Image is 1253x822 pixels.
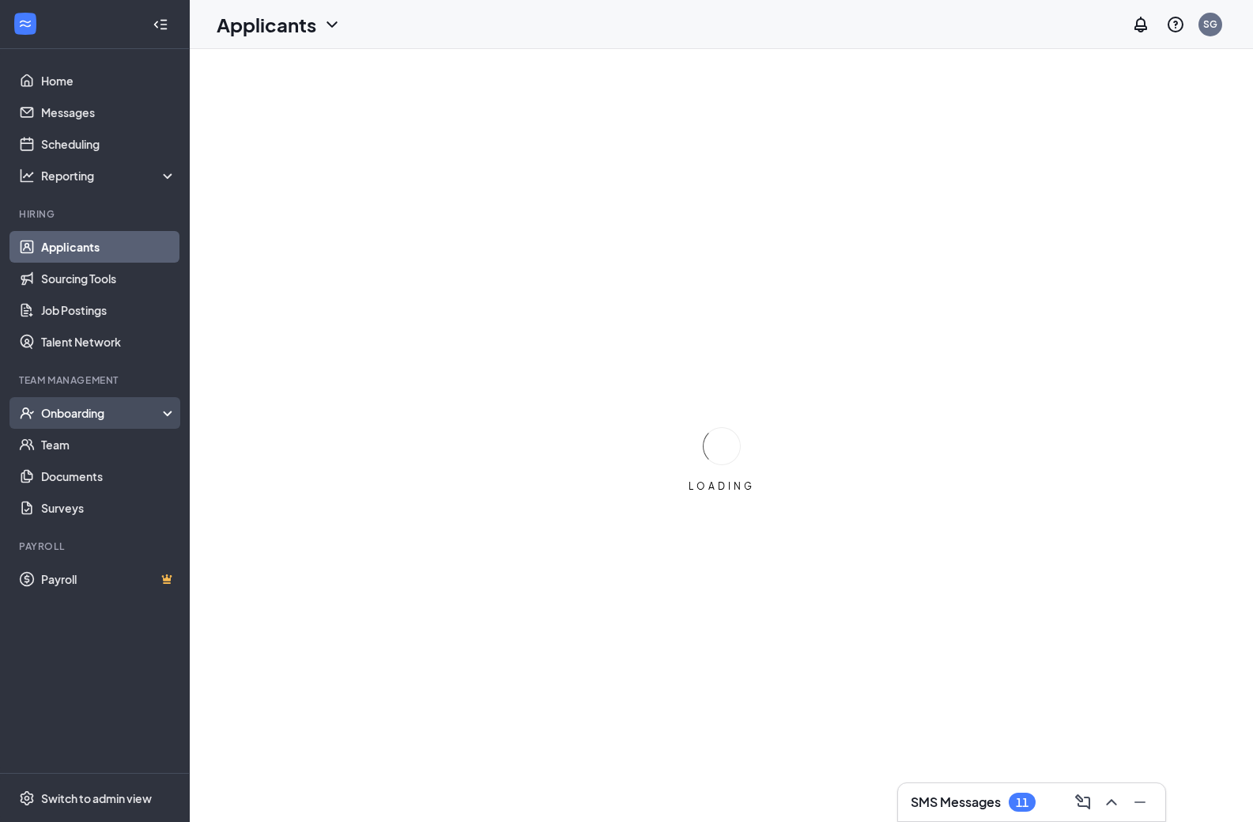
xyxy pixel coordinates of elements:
[41,326,176,358] a: Talent Network
[1130,793,1149,812] svg: Minimize
[41,563,176,595] a: PayrollCrown
[1131,15,1150,34] svg: Notifications
[41,460,176,492] a: Documents
[19,373,173,387] div: Team Management
[1099,790,1124,815] button: ChevronUp
[41,429,176,460] a: Team
[1074,793,1093,812] svg: ComposeMessage
[17,16,33,32] svg: WorkstreamLogo
[19,168,35,184] svg: Analysis
[41,405,163,421] div: Onboarding
[41,168,177,184] div: Reporting
[19,405,35,421] svg: UserCheck
[1070,790,1096,815] button: ComposeMessage
[19,540,173,553] div: Payroll
[911,794,1001,811] h3: SMS Messages
[41,231,176,263] a: Applicants
[153,17,168,32] svg: Collapse
[41,263,176,294] a: Sourcing Tools
[41,65,176,97] a: Home
[217,11,316,38] h1: Applicants
[41,492,176,524] a: Surveys
[323,15,342,34] svg: ChevronDown
[1166,15,1185,34] svg: QuestionInfo
[19,207,173,221] div: Hiring
[1127,790,1153,815] button: Minimize
[41,294,176,326] a: Job Postings
[682,479,761,493] div: LOADING
[41,128,176,160] a: Scheduling
[41,97,176,128] a: Messages
[1102,793,1121,812] svg: ChevronUp
[41,790,152,806] div: Switch to admin view
[1016,796,1028,809] div: 11
[1203,17,1217,31] div: SG
[19,790,35,806] svg: Settings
